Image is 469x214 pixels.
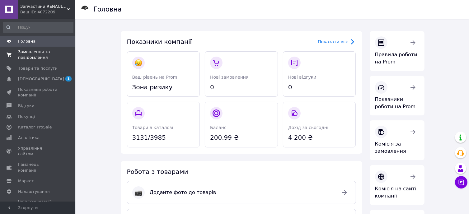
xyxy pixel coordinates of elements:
span: 0 [288,83,351,92]
a: Показники роботи на Prom [370,76,424,116]
span: Нові відгуки [288,75,317,80]
span: Нові замовлення [210,75,248,80]
span: 1 [65,76,72,81]
input: Пошук [3,22,73,33]
span: Дохід за сьогодні [288,125,328,130]
span: Комісія на сайті компанії [375,186,417,199]
div: Ваш ID: 4072209 [20,9,75,15]
span: Покупці [18,114,35,119]
a: Комісія на сайті компанії [370,165,424,205]
button: Чат з покупцем [455,176,467,188]
a: :camera:Додайте фото до товарів [127,181,356,204]
span: 200.99 ₴ [210,133,273,142]
span: Зона ризику [132,83,195,92]
a: Комісія за замовлення [370,120,424,160]
span: Замовлення та повідомлення [18,49,58,60]
span: Головна [18,39,35,44]
span: Управління сайтом [18,146,58,157]
span: [DEMOGRAPHIC_DATA] [18,76,64,82]
a: Правила роботи на Prom [370,31,424,71]
span: Аналітика [18,135,40,141]
span: 4 200 ₴ [288,133,351,142]
span: Товари в каталозі [132,125,173,130]
h1: Головна [93,6,122,13]
span: Гаманець компанії [18,162,58,173]
img: :disappointed_relieved: [135,59,142,67]
span: Відгуки [18,103,34,109]
span: Робота з товарами [127,168,188,175]
span: Показники роботи компанії [18,87,58,98]
span: Каталог ProSale [18,124,52,130]
span: Додайте фото до товарів [150,189,333,196]
span: Показники компанії [127,38,192,45]
img: :camera: [135,189,142,196]
span: Ваш рівень на Prom [132,75,177,80]
span: Товари та послуги [18,66,58,71]
span: Запчастини RENAULT MASTER (Opel, Nissan) [20,4,67,9]
span: Налаштування [18,189,50,194]
span: Показники роботи на Prom [375,96,416,109]
span: Комісія за замовлення [375,141,406,154]
a: Показати все [318,38,356,45]
span: Баланс [210,125,227,130]
span: 0 [210,83,273,92]
span: Правила роботи на Prom [375,52,417,65]
span: 3131/3985 [132,133,195,142]
div: Показати все [318,39,348,45]
span: Маркет [18,178,34,184]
